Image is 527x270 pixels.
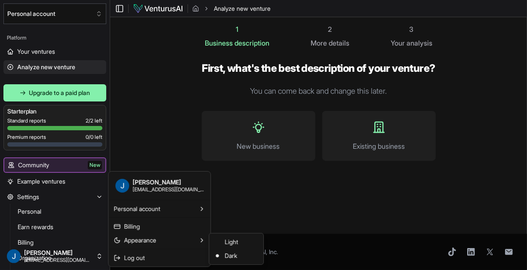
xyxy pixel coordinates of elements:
[115,179,129,193] img: ACg8ocJDXfx0UgOSpyCg1pia7R0Pfl6EAYT24umhnDBqCtaFX8gZbQ=s96-c
[7,107,102,116] h3: Starter plan
[124,254,145,262] span: Log out
[407,39,432,47] span: analysis
[211,141,306,151] span: New business
[17,63,75,71] span: Analyze new venture
[133,186,203,193] span: [EMAIL_ADDRESS][DOMAIN_NAME]
[17,47,55,56] span: Your ventures
[391,24,432,34] div: 3
[311,38,327,48] span: More
[18,207,41,216] span: Personal
[133,3,183,14] img: logo
[18,223,53,231] span: Earn rewards
[202,85,436,97] p: You can come back and change this later.
[86,134,102,141] span: 0 / 0 left
[29,89,90,97] span: Upgrade to a paid plan
[133,178,203,186] span: [PERSON_NAME]
[24,257,92,264] span: [EMAIL_ADDRESS][DOMAIN_NAME]
[124,236,156,245] span: Appearance
[88,161,102,169] span: New
[7,249,21,263] img: ACg8ocJDXfx0UgOSpyCg1pia7R0Pfl6EAYT24umhnDBqCtaFX8gZbQ=s96-c
[18,161,49,169] span: Community
[391,38,405,48] span: Your
[110,220,209,233] a: Billing
[7,134,46,141] span: Premium reports
[234,39,269,47] span: description
[202,62,436,75] h1: First, what's the best description of your venture?
[17,177,65,186] span: Example ventures
[214,4,271,13] span: Analyze new venture
[3,31,106,45] div: Platform
[311,24,349,34] div: 2
[3,3,106,24] button: Select an organization
[114,205,160,213] span: Personal account
[24,249,92,257] span: [PERSON_NAME]
[86,117,102,124] span: 2 / 2 left
[205,24,269,34] div: 1
[329,39,349,47] span: details
[211,235,262,249] div: Light
[7,117,46,124] span: Standard reports
[332,141,426,151] span: Existing business
[205,38,233,48] span: Business
[18,238,34,247] span: Billing
[192,4,271,13] nav: breadcrumb
[211,249,262,263] div: Dark
[17,193,39,201] span: Settings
